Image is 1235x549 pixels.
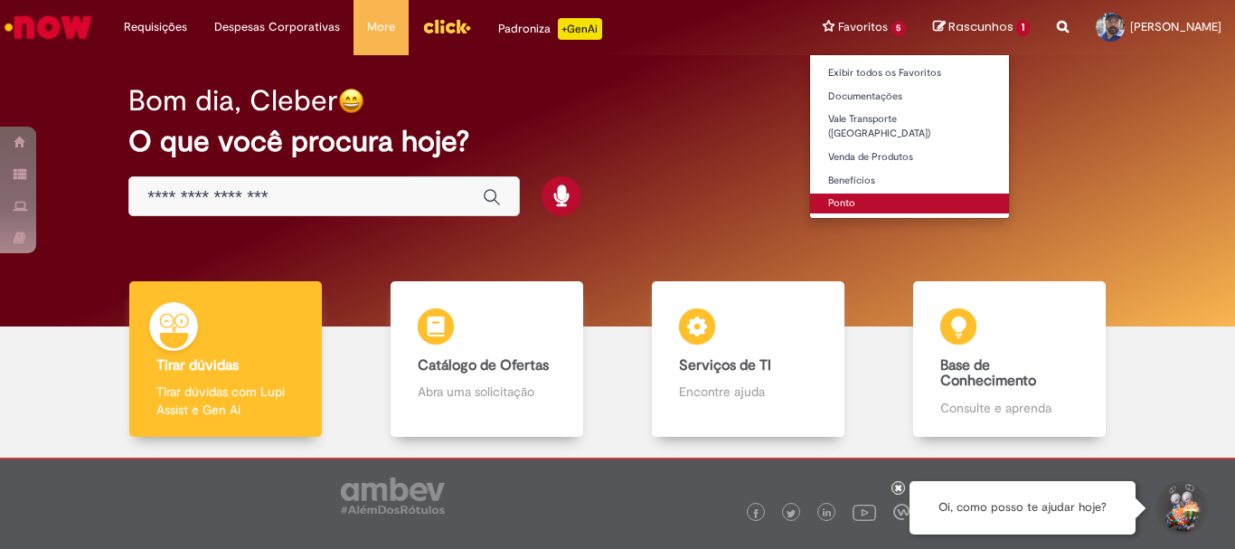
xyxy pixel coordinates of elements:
img: ServiceNow [2,9,95,45]
img: happy-face.png [338,88,364,114]
span: Rascunhos [948,18,1013,35]
span: Despesas Corporativas [214,18,340,36]
span: 1 [1016,20,1030,36]
a: Catálogo de Ofertas Abra uma solicitação [356,281,617,438]
div: Padroniza [498,18,602,40]
p: +GenAi [558,18,602,40]
b: Catálogo de Ofertas [418,356,549,374]
a: Rascunhos [933,19,1030,36]
span: Requisições [124,18,187,36]
img: logo_footer_linkedin.png [823,508,832,519]
span: More [367,18,395,36]
a: Benefícios [810,171,1010,191]
img: logo_footer_workplace.png [893,504,910,520]
p: Encontre ajuda [679,383,816,401]
img: click_logo_yellow_360x200.png [422,13,471,40]
b: Serviços de TI [679,356,771,374]
div: Oi, como posso te ajudar hoje? [910,481,1136,535]
button: Iniciar Conversa de Suporte [1154,481,1208,535]
span: 5 [891,21,907,36]
img: logo_footer_twitter.png [787,509,796,518]
a: Base de Conhecimento Consulte e aprenda [879,281,1140,438]
h2: O que você procura hoje? [128,126,1107,157]
b: Base de Conhecimento [940,356,1036,391]
p: Consulte e aprenda [940,399,1078,417]
ul: Favoritos [809,54,1011,219]
p: Abra uma solicitação [418,383,555,401]
span: [PERSON_NAME] [1130,19,1221,34]
a: Exibir todos os Favoritos [810,63,1010,83]
a: Vale Transporte ([GEOGRAPHIC_DATA]) [810,109,1010,143]
b: Tirar dúvidas [156,356,239,374]
span: Favoritos [838,18,888,36]
a: Documentações [810,87,1010,107]
img: logo_footer_facebook.png [751,509,760,518]
a: Venda de Produtos [810,147,1010,167]
a: Tirar dúvidas Tirar dúvidas com Lupi Assist e Gen Ai [95,281,356,438]
img: logo_footer_ambev_rotulo_gray.png [341,478,445,514]
h2: Bom dia, Cleber [128,85,338,117]
a: Ponto [810,194,1010,213]
img: logo_footer_youtube.png [853,500,876,524]
a: Serviços de TI Encontre ajuda [617,281,879,438]
p: Tirar dúvidas com Lupi Assist e Gen Ai [156,383,294,419]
